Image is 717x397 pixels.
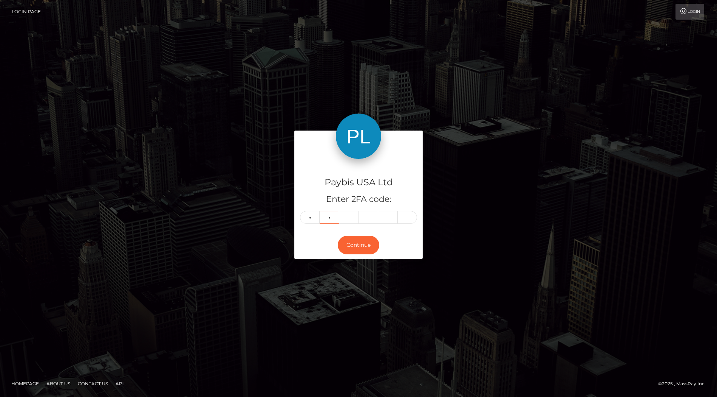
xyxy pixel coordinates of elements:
a: Login Page [12,4,41,20]
a: Homepage [8,378,42,389]
div: © 2025 , MassPay Inc. [658,380,711,388]
a: About Us [43,378,73,389]
a: Login [675,4,704,20]
a: Contact Us [75,378,111,389]
h5: Enter 2FA code: [300,194,417,205]
a: API [112,378,127,389]
button: Continue [338,236,379,254]
img: Paybis USA Ltd [336,114,381,159]
h4: Paybis USA Ltd [300,176,417,189]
